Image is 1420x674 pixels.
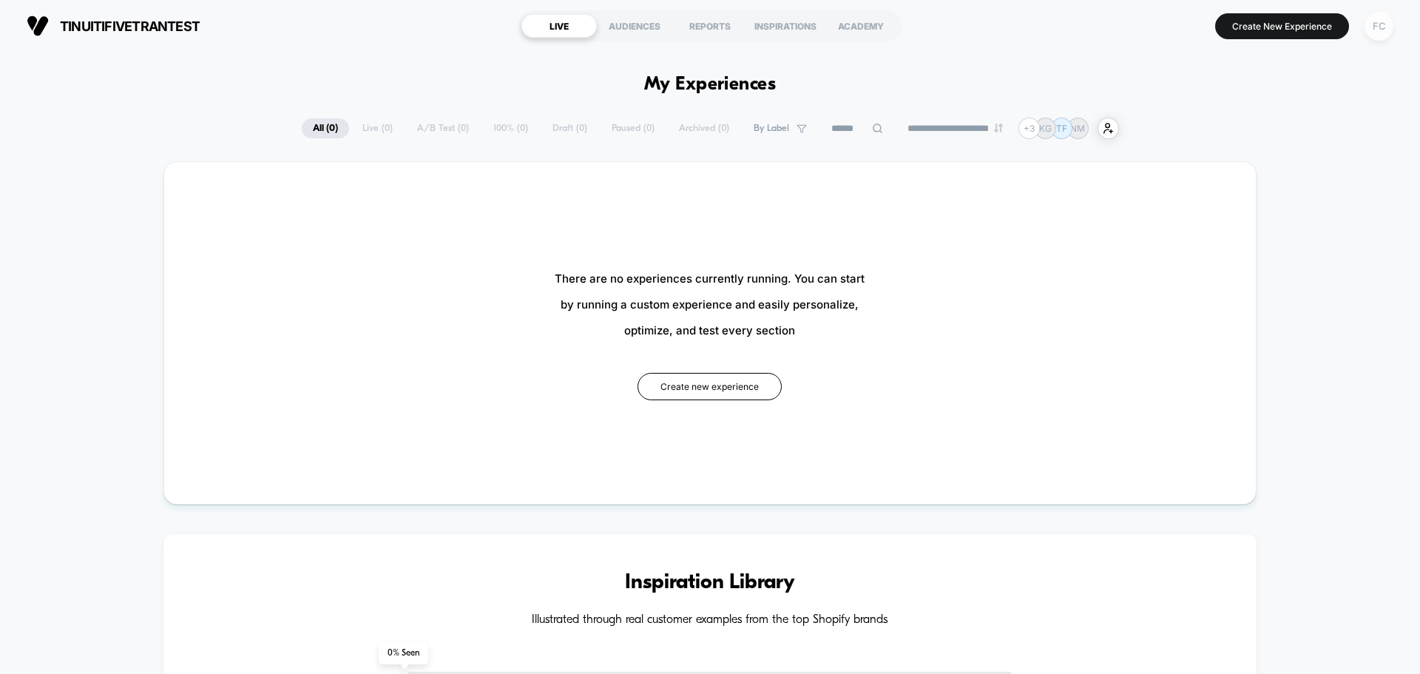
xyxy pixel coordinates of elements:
[22,14,204,38] button: tinuitifivetrantest
[60,18,200,34] span: tinuitifivetrantest
[597,14,672,38] div: AUDIENCES
[644,74,777,95] h1: My Experiences
[555,266,865,343] span: There are no experiences currently running. You can start by running a custom experience and easi...
[1056,123,1067,134] p: TF
[748,14,823,38] div: INSPIRATIONS
[672,14,748,38] div: REPORTS
[1365,12,1393,41] div: FC
[208,571,1212,595] h3: Inspiration Library
[994,124,1003,132] img: end
[638,373,782,400] button: Create new experience
[1360,11,1398,41] button: FC
[754,123,789,134] span: By Label
[1070,123,1085,134] p: NM
[379,642,428,664] span: 0 % Seen
[302,118,349,138] span: All ( 0 )
[1018,118,1040,139] div: + 3
[208,613,1212,627] h4: Illustrated through real customer examples from the top Shopify brands
[1215,13,1349,39] button: Create New Experience
[27,15,49,37] img: Visually logo
[823,14,899,38] div: ACADEMY
[521,14,597,38] div: LIVE
[1039,123,1052,134] p: KG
